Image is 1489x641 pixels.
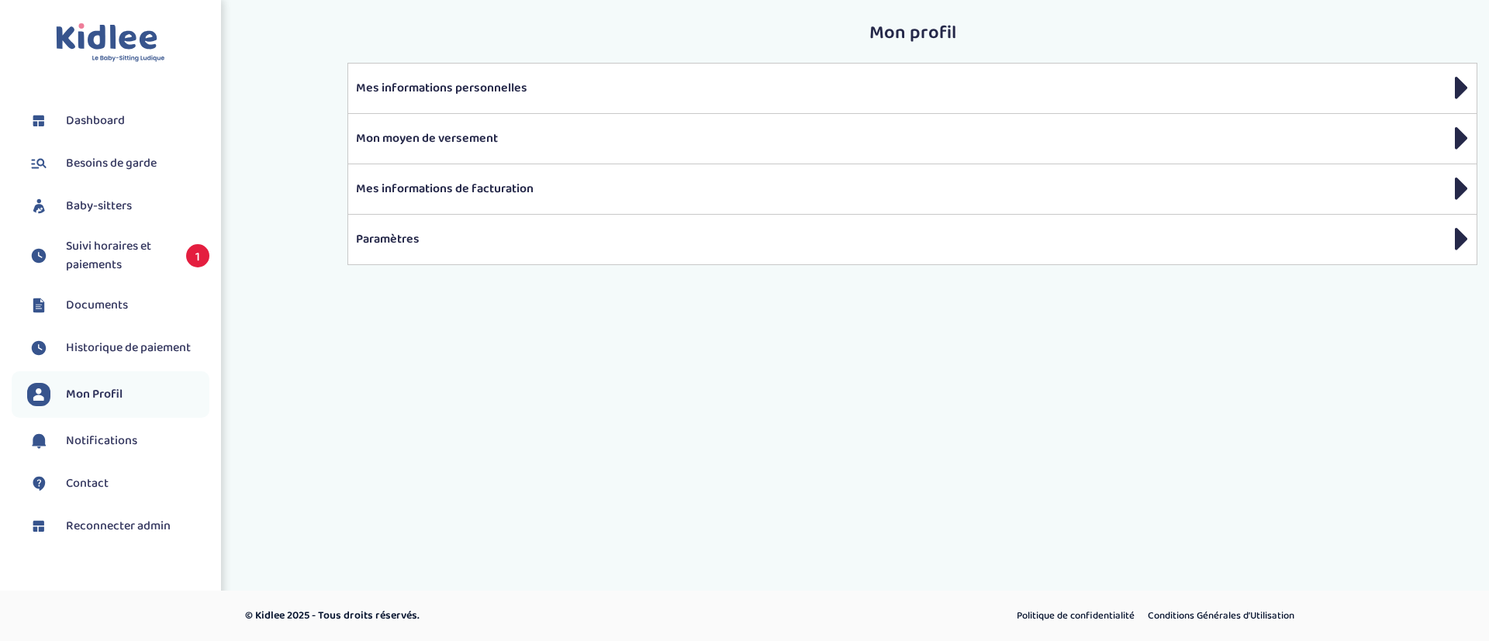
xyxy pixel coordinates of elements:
[27,294,209,317] a: Documents
[27,336,50,360] img: suivihoraire.svg
[66,474,109,493] span: Contact
[27,237,209,274] a: Suivi horaires et paiements 1
[66,339,191,357] span: Historique de paiement
[356,129,1469,148] p: Mon moyen de versement
[356,230,1469,249] p: Paramètres
[66,296,128,315] span: Documents
[27,152,50,175] img: besoin.svg
[1142,606,1300,626] a: Conditions Générales d’Utilisation
[66,517,171,536] span: Reconnecter admin
[27,429,209,453] a: Notifications
[356,180,1469,198] p: Mes informations de facturation
[27,515,50,538] img: dashboard.svg
[66,154,157,173] span: Besoins de garde
[27,472,50,495] img: contact.svg
[27,515,209,538] a: Reconnecter admin
[27,383,209,406] a: Mon Profil
[27,472,209,495] a: Contact
[27,429,50,453] img: notification.svg
[66,237,171,274] span: Suivi horaires et paiements
[66,385,123,404] span: Mon Profil
[186,244,209,267] span: 1
[245,608,810,624] p: © Kidlee 2025 - Tous droits réservés.
[27,109,50,133] img: dashboard.svg
[56,23,165,63] img: logo.svg
[27,152,209,175] a: Besoins de garde
[1011,606,1140,626] a: Politique de confidentialité
[27,294,50,317] img: documents.svg
[66,432,137,450] span: Notifications
[27,336,209,360] a: Historique de paiement
[27,195,50,218] img: babysitters.svg
[66,197,132,215] span: Baby-sitters
[66,112,125,130] span: Dashboard
[27,195,209,218] a: Baby-sitters
[356,79,1469,98] p: Mes informations personnelles
[27,244,50,267] img: suivihoraire.svg
[27,383,50,406] img: profil.svg
[27,109,209,133] a: Dashboard
[347,23,1477,43] h2: Mon profil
